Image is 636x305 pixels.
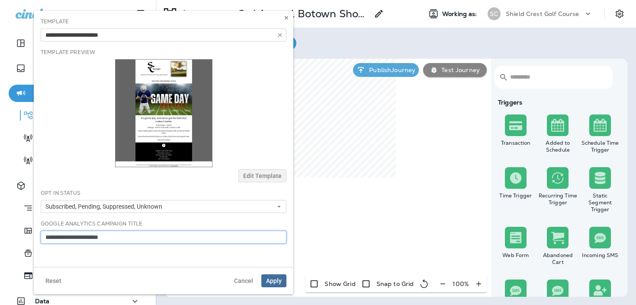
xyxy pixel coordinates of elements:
div: Added to Schedule [539,140,578,153]
button: Journeys [9,106,147,124]
button: Segments [9,199,147,217]
span: Subscribed, Pending, Suppressed, Unknown [45,203,166,210]
p: 3rd Annual Botown Showdown 2025 - 9/27 Copy [239,7,369,20]
button: Collapse Sidebar [128,5,153,22]
div: Incoming SMS [581,252,620,259]
button: Templates [9,222,147,240]
button: Reset [41,274,66,287]
p: Snap to Grid [376,280,414,287]
button: Marketing [9,85,147,102]
p: Templates [33,228,73,236]
span: Working as: [442,10,479,18]
button: Settings [612,6,627,22]
img: thumbnail for template [115,59,212,167]
label: Template [41,18,69,25]
button: Apply [261,274,286,287]
button: PublishJourney [353,63,419,77]
p: Publish Journey [366,67,415,73]
button: Dashboard [9,35,147,52]
label: Opt In Status [41,190,80,197]
button: Email Broadcasts [9,151,147,169]
span: Apply [266,278,282,284]
div: Triggers [495,99,621,106]
button: Test Journey [423,63,487,77]
div: Time Trigger [496,192,535,199]
button: InboxUPGRADE🔒 [9,60,147,77]
p: Segments [33,205,72,213]
p: File Manager [33,250,81,258]
button: File Manager [9,244,147,262]
button: Forms [9,267,147,285]
button: Subscribed, Pending, Suppressed, Unknown [41,200,286,213]
button: Edit Template [238,169,286,182]
p: Show Grid [324,280,355,287]
span: Edit Template [243,173,282,179]
span: Cancel [234,278,253,284]
p: 100 % [453,280,469,287]
p: Test Journey [438,67,480,73]
button: Cancel [229,274,258,287]
div: Schedule Time Trigger [581,140,620,153]
div: Web Form [496,252,535,259]
p: Shield Crest Golf Course [506,10,579,17]
p: > [221,7,228,20]
div: Transaction [496,140,535,146]
div: SC [488,7,501,20]
button: Assets [9,177,147,194]
p: Journey [177,7,221,20]
div: Abandoned Cart [539,252,578,266]
label: Template Preview [41,49,95,56]
span: Reset [45,278,61,284]
div: Static Segment Trigger [581,192,620,213]
div: Recurring Time Trigger [539,192,578,206]
button: Text Broadcasts [9,129,147,147]
p: Text Broadcasts [33,135,90,143]
label: Google Analytics Campaign Title [41,220,142,227]
p: Data [35,298,50,305]
p: Email Broadcasts [33,157,93,165]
